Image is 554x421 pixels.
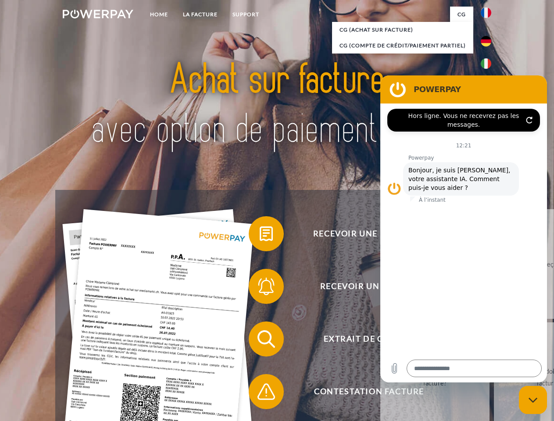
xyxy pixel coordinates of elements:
button: Recevoir une facture ? [249,216,477,251]
img: logo-powerpay-white.svg [63,10,133,18]
button: Contestation Facture [249,374,477,409]
img: qb_bell.svg [255,275,277,297]
img: fr [481,7,491,18]
button: Extrait de compte [249,321,477,357]
img: qb_warning.svg [255,381,277,403]
img: title-powerpay_fr.svg [84,42,470,168]
img: de [481,36,491,46]
a: LA FACTURE [175,7,225,22]
a: Support [225,7,267,22]
a: CG (Compte de crédit/paiement partiel) [332,38,473,54]
span: Contestation Facture [261,374,476,409]
a: CG [450,7,473,22]
a: CG (achat sur facture) [332,22,473,38]
a: Home [143,7,175,22]
img: qb_bill.svg [255,223,277,245]
img: it [481,58,491,69]
iframe: Fenêtre de messagerie [380,75,547,382]
span: Recevoir une facture ? [261,216,476,251]
button: Recevoir un rappel? [249,269,477,304]
span: Extrait de compte [261,321,476,357]
span: Recevoir un rappel? [261,269,476,304]
iframe: Bouton de lancement de la fenêtre de messagerie, conversation en cours [519,386,547,414]
img: qb_search.svg [255,328,277,350]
